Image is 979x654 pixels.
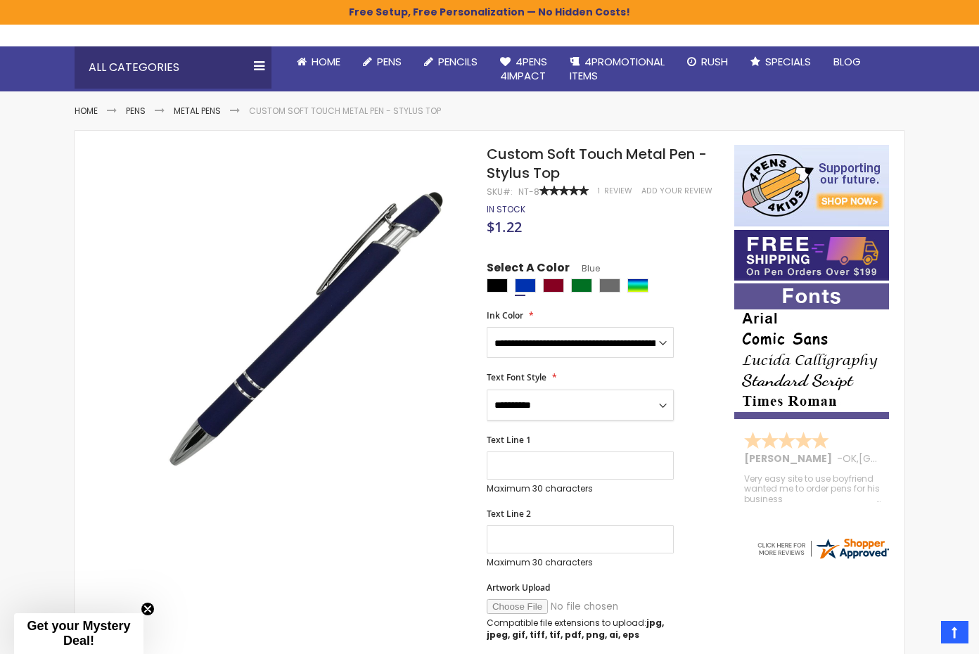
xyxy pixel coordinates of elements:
div: Burgundy [543,278,564,293]
a: 1 Review [598,186,634,196]
a: Metal Pens [174,105,221,117]
img: regal_rubber_blue_n_3_1_2.jpg [146,165,468,487]
div: Black [487,278,508,293]
a: 4pens.com certificate URL [755,552,890,564]
div: 100% [539,186,589,195]
img: font-personalization-examples [734,283,889,419]
strong: SKU [487,186,513,198]
span: Artwork Upload [487,582,550,594]
a: Top [941,621,968,643]
img: Free shipping on orders over $199 [734,230,889,281]
span: In stock [487,203,525,215]
span: Custom Soft Touch Metal Pen - Stylus Top [487,144,707,183]
a: Pens [126,105,146,117]
img: 4pens 4 kids [734,145,889,226]
div: Very easy site to use boyfriend wanted me to order pens for his business [744,474,881,504]
a: Home [75,105,98,117]
span: OK [843,451,857,466]
a: 4PROMOTIONALITEMS [558,46,676,92]
div: Availability [487,204,525,215]
span: Get your Mystery Deal! [27,619,130,648]
a: Rush [676,46,739,77]
span: 1 [598,186,600,196]
a: Pens [352,46,413,77]
a: Blog [822,46,872,77]
div: NT-8 [518,186,539,198]
span: [PERSON_NAME] [744,451,837,466]
div: Get your Mystery Deal!Close teaser [14,613,143,654]
span: Specials [765,54,811,69]
span: Text Font Style [487,371,546,383]
span: Text Line 1 [487,434,531,446]
span: Select A Color [487,260,570,279]
a: 4Pens4impact [489,46,558,92]
a: Specials [739,46,822,77]
span: Blue [570,262,600,274]
div: Blue [515,278,536,293]
span: 4Pens 4impact [500,54,547,83]
span: Ink Color [487,309,523,321]
span: Text Line 2 [487,508,531,520]
span: 4PROMOTIONAL ITEMS [570,54,665,83]
span: Blog [833,54,861,69]
a: Add Your Review [641,186,712,196]
a: Pencils [413,46,489,77]
div: Assorted [627,278,648,293]
span: - , [837,451,962,466]
span: $1.22 [487,217,522,236]
p: Compatible file extensions to upload: [487,617,674,640]
span: Home [312,54,340,69]
span: Rush [701,54,728,69]
button: Close teaser [141,602,155,616]
a: Home [286,46,352,77]
p: Maximum 30 characters [487,557,674,568]
p: Maximum 30 characters [487,483,674,494]
div: All Categories [75,46,271,89]
div: Grey [599,278,620,293]
strong: jpg, jpeg, gif, tiff, tif, pdf, png, ai, eps [487,617,664,640]
span: Pens [377,54,402,69]
div: Green [571,278,592,293]
span: [GEOGRAPHIC_DATA] [859,451,962,466]
span: Pencils [438,54,478,69]
span: Review [604,186,632,196]
li: Custom Soft Touch Metal Pen - Stylus Top [249,105,441,117]
img: 4pens.com widget logo [755,536,890,561]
